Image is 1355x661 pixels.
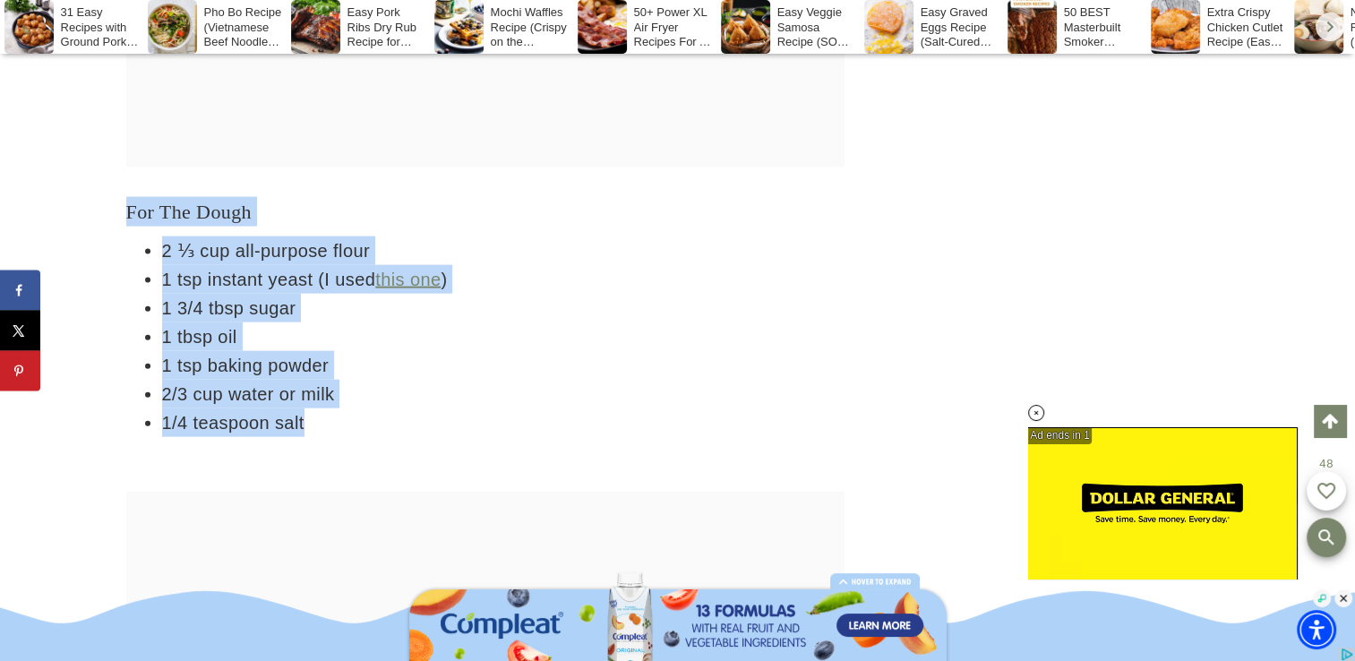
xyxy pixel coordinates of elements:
[162,351,845,380] li: 1 tsp baking powder
[162,408,845,437] li: 1/4 teaspoon salt
[1334,589,1352,607] img: close_light.svg
[1028,427,1297,579] iframe: Advertisement
[126,201,252,223] span: For The Dough
[934,90,1203,313] iframe: Advertisement
[1297,610,1336,649] div: Accessibility Menu
[1314,405,1346,437] a: Scroll to top
[375,270,441,289] a: this one
[162,265,845,294] li: 1 tsp instant yeast (I used )
[162,236,845,265] li: 2 ⅓ cup all-purpose flour
[162,380,845,408] li: 2/3 cup water or milk
[162,294,845,322] li: 1 3/4 tbsp sugar
[162,322,845,351] li: 1 tbsp oil
[1313,589,1331,607] img: info_light.svg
